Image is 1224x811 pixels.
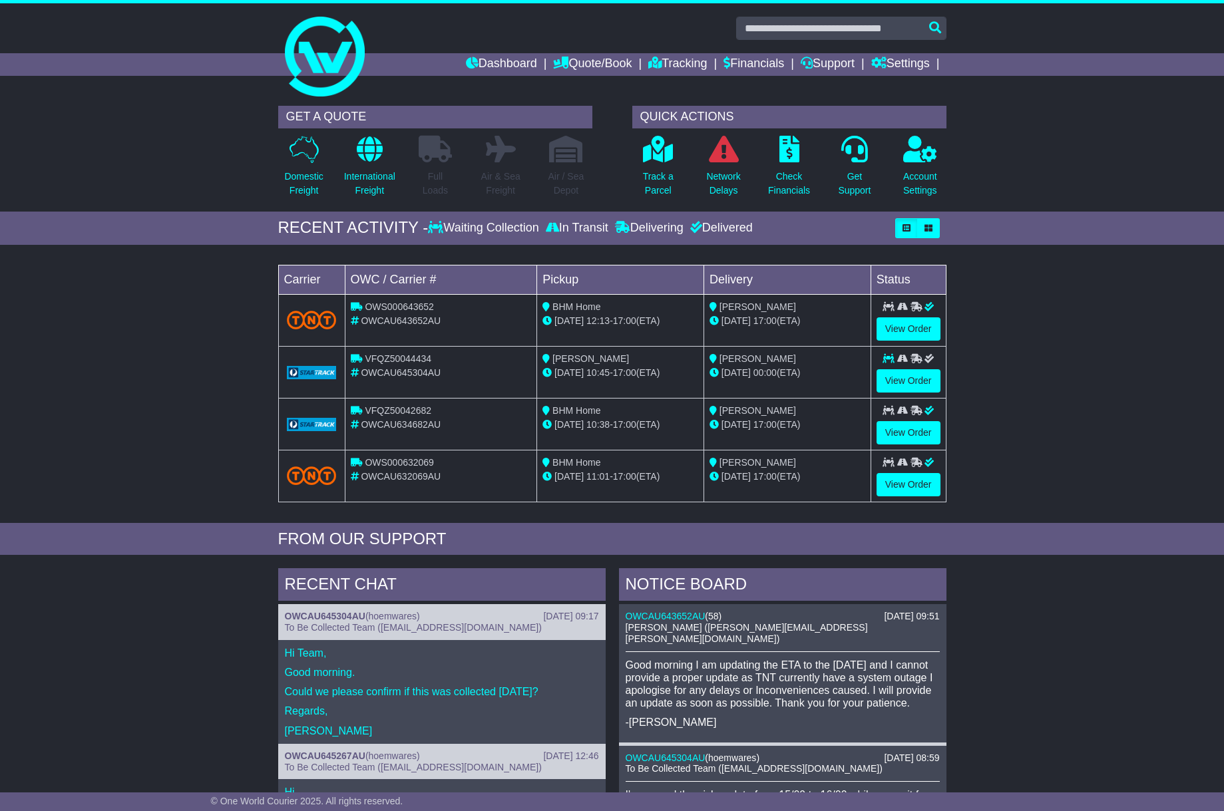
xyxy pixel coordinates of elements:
[554,471,584,482] span: [DATE]
[343,135,396,205] a: InternationalFreight
[285,622,542,633] span: To Be Collected Team ([EMAIL_ADDRESS][DOMAIN_NAME])
[548,170,584,198] p: Air / Sea Depot
[768,170,810,198] p: Check Financials
[626,752,706,763] a: OWCAU645304AU
[838,170,871,198] p: Get Support
[613,315,636,326] span: 17:00
[284,170,323,198] p: Domestic Freight
[537,265,704,294] td: Pickup
[687,221,753,236] div: Delivered
[285,611,365,621] a: OWCAU645304AU
[612,221,687,236] div: Delivering
[543,611,598,622] div: [DATE] 09:17
[648,53,707,76] a: Tracking
[365,405,431,416] span: VFQZ50042682
[753,315,777,326] span: 17:00
[626,763,883,774] span: To Be Collected Team ([EMAIL_ADDRESS][DOMAIN_NAME])
[365,353,431,364] span: VFQZ50044434
[428,221,542,236] div: Waiting Collection
[626,659,940,710] p: Good morning I am updating the ETA to the [DATE] and I cannot provide a proper update as TNT curr...
[285,685,599,698] p: Could we please confirm if this was collected [DATE]?
[613,471,636,482] span: 17:00
[344,170,395,198] p: International Freight
[586,471,610,482] span: 11:01
[466,53,537,76] a: Dashboard
[753,367,777,378] span: 00:00
[903,135,938,205] a: AccountSettings
[278,218,429,238] div: RECENT ACTIVITY -
[369,611,417,621] span: hoemwares
[626,611,706,621] a: OWCAU643652AU
[419,170,452,198] p: Full Loads
[542,418,698,432] div: - (ETA)
[719,457,796,468] span: [PERSON_NAME]
[710,314,865,328] div: (ETA)
[719,301,796,312] span: [PERSON_NAME]
[554,315,584,326] span: [DATE]
[345,265,537,294] td: OWC / Carrier #
[543,750,598,762] div: [DATE] 12:46
[704,265,871,294] td: Delivery
[287,466,337,484] img: TNT_Domestic.png
[361,367,441,378] span: OWCAU645304AU
[643,170,674,198] p: Track a Parcel
[586,367,610,378] span: 10:45
[708,611,719,621] span: 58
[552,353,629,364] span: [PERSON_NAME]
[285,705,599,717] p: Regards,
[642,135,674,205] a: Track aParcel
[361,315,441,326] span: OWCAU643652AU
[211,796,403,806] span: © One World Courier 2025. All rights reserved.
[278,265,345,294] td: Carrier
[903,170,937,198] p: Account Settings
[710,418,865,432] div: (ETA)
[708,752,756,763] span: hoemwares
[285,762,542,772] span: To Be Collected Team ([EMAIL_ADDRESS][DOMAIN_NAME])
[721,367,751,378] span: [DATE]
[710,470,865,484] div: (ETA)
[723,53,784,76] a: Financials
[285,647,599,659] p: Hi Team,
[287,311,337,329] img: TNT_Domestic.png
[719,353,796,364] span: [PERSON_NAME]
[586,315,610,326] span: 12:13
[369,750,417,761] span: hoemwares
[278,106,592,128] div: GET A QUOTE
[837,135,871,205] a: GetSupport
[278,568,606,604] div: RECENT CHAT
[481,170,520,198] p: Air & Sea Freight
[626,716,940,729] p: -[PERSON_NAME]
[542,221,612,236] div: In Transit
[553,53,632,76] a: Quote/Book
[871,265,946,294] td: Status
[884,752,939,764] div: [DATE] 08:59
[871,53,930,76] a: Settings
[285,666,599,679] p: Good morning.
[365,457,434,468] span: OWS000632069
[552,301,600,312] span: BHM Home
[753,471,777,482] span: 17:00
[365,301,434,312] span: OWS000643652
[721,419,751,430] span: [DATE]
[552,457,600,468] span: BHM Home
[719,405,796,416] span: [PERSON_NAME]
[721,471,751,482] span: [DATE]
[884,611,939,622] div: [DATE] 09:51
[706,170,740,198] p: Network Delays
[285,750,599,762] div: ( )
[287,366,337,379] img: GetCarrierServiceLogo
[361,471,441,482] span: OWCAU632069AU
[613,419,636,430] span: 17:00
[554,367,584,378] span: [DATE]
[753,419,777,430] span: 17:00
[285,611,599,622] div: ( )
[721,315,751,326] span: [DATE]
[285,750,365,761] a: OWCAU645267AU
[626,622,868,644] span: [PERSON_NAME] ([PERSON_NAME][EMAIL_ADDRESS][PERSON_NAME][DOMAIN_NAME])
[542,470,698,484] div: - (ETA)
[877,369,940,393] a: View Order
[552,405,600,416] span: BHM Home
[877,317,940,341] a: View Order
[877,421,940,444] a: View Order
[586,419,610,430] span: 10:38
